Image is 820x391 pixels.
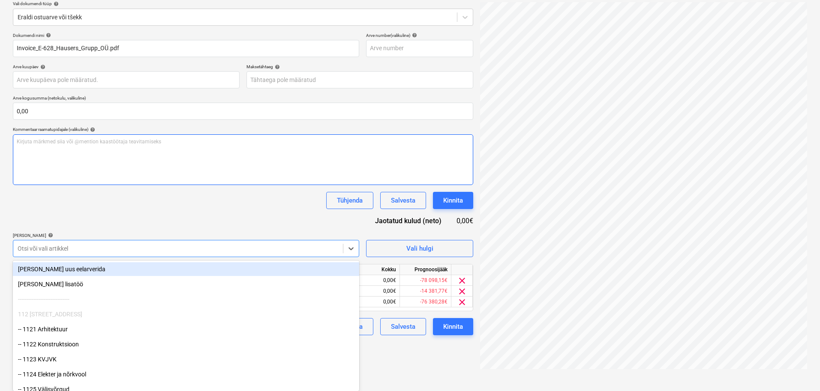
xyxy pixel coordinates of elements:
div: [PERSON_NAME] uus eelarverida [13,262,359,276]
span: clear [457,286,467,297]
button: Vali hulgi [366,240,473,257]
div: Maksetähtaeg [246,64,473,70]
div: -76 380,28€ [400,297,451,307]
button: Salvesta [380,192,426,209]
div: Lisa uus lisatöö [13,277,359,291]
div: Vali dokumendi tüüp [13,1,473,6]
div: Kinnita [443,195,463,206]
div: Lisa uus eelarverida [13,262,359,276]
span: help [52,1,59,6]
div: Arve number (valikuline) [366,33,473,38]
div: Tühjenda [337,195,363,206]
div: 112 Rukki tee 11 [13,307,359,321]
button: Kinnita [433,192,473,209]
div: 0,00€ [348,297,400,307]
input: Dokumendi nimi [13,40,359,57]
input: Tähtaega pole määratud [246,71,473,88]
button: Tühjenda [326,192,373,209]
div: Kinnita [443,321,463,332]
div: -14 381,77€ [400,286,451,297]
div: Vali hulgi [406,243,433,254]
span: help [88,127,95,132]
span: clear [457,297,467,307]
div: 0,00€ [348,286,400,297]
button: Kinnita [433,318,473,335]
div: Kokku [348,264,400,275]
div: Arve kuupäev [13,64,240,70]
span: help [46,233,53,238]
div: -78 098,15€ [400,275,451,286]
div: ------------------------------ [13,292,359,306]
input: Arve kogusumma (netokulu, valikuline) [13,103,473,120]
div: [PERSON_NAME] [13,233,359,238]
input: Arve kuupäeva pole määratud. [13,71,240,88]
div: -- 1123 KVJVK [13,352,359,366]
span: clear [457,276,467,286]
div: -- 1121 Arhitektuur [13,322,359,336]
span: help [39,64,45,70]
span: help [273,64,280,70]
p: Arve kogusumma (netokulu, valikuline) [13,95,473,103]
span: help [44,33,51,38]
div: 0,00€ [348,275,400,286]
div: Kommentaar raamatupidajale (valikuline) [13,127,473,132]
div: -- 1124 Elekter ja nõrkvool [13,367,359,381]
div: 112 [STREET_ADDRESS] [13,307,359,321]
div: Salvesta [391,321,415,332]
button: Salvesta [380,318,426,335]
div: 0,00€ [455,216,473,226]
div: Salvesta [391,195,415,206]
div: Prognoosijääk [400,264,451,275]
div: -- 1122 Konstruktsioon [13,337,359,351]
span: help [410,33,417,38]
div: Dokumendi nimi [13,33,359,38]
div: [PERSON_NAME] lisatöö [13,277,359,291]
input: Arve number [366,40,473,57]
div: Jaotatud kulud (neto) [362,216,455,226]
